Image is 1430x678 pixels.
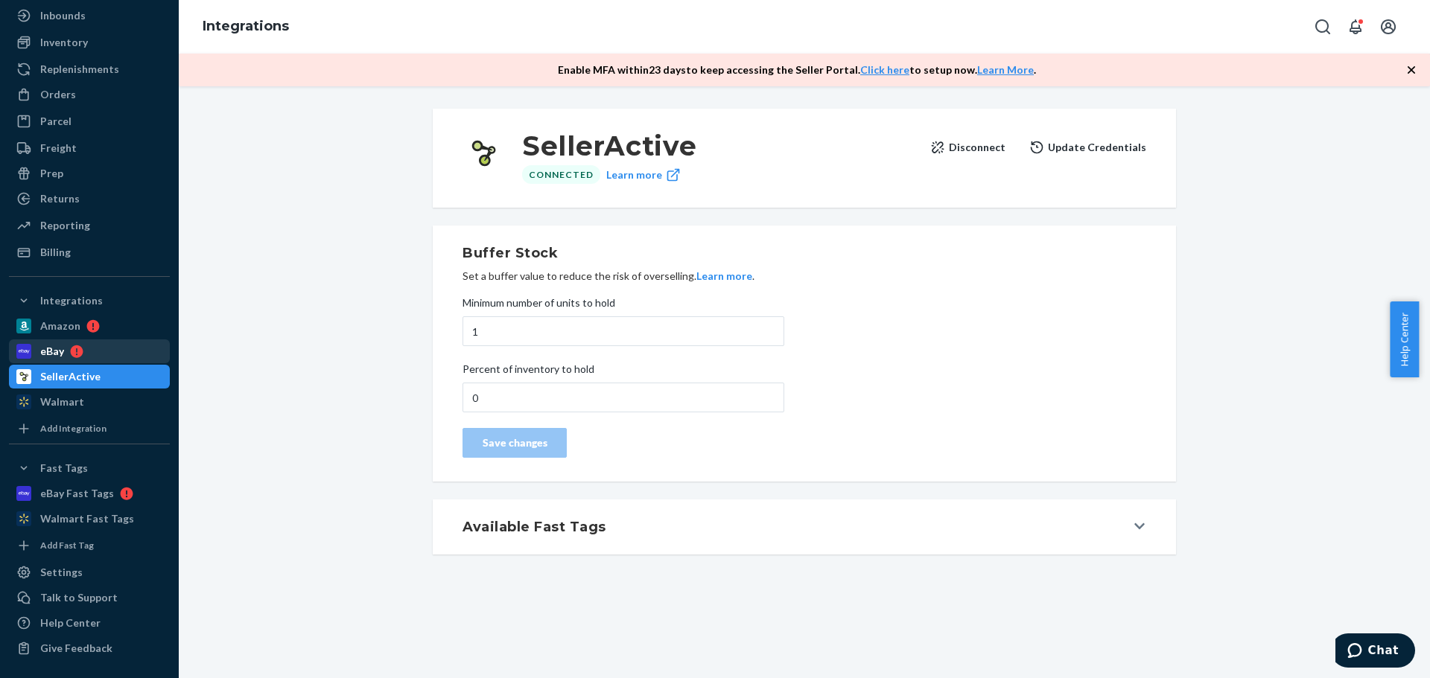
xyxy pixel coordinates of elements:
div: Walmart [40,394,84,409]
button: Open account menu [1373,12,1403,42]
ol: breadcrumbs [191,5,301,48]
div: Add Fast Tag [40,539,94,551]
div: Freight [40,141,77,156]
button: Learn more [696,269,752,284]
button: Give Feedback [9,636,170,660]
a: Freight [9,136,170,160]
div: Parcel [40,114,71,129]
div: Reporting [40,218,90,233]
a: Replenishments [9,57,170,81]
a: Amazon [9,314,170,338]
a: Walmart Fast Tags [9,507,170,531]
div: Add Integration [40,422,107,435]
div: Save changes [475,435,554,450]
div: Walmart Fast Tags [40,511,134,526]
button: Update Credentials [1029,132,1146,162]
div: Give Feedback [40,641,112,656]
h2: Available Fast Tags [463,517,606,537]
button: Open notifications [1341,12,1370,42]
a: SellerActive [9,365,170,388]
a: Click here [860,63,909,76]
a: Billing [9,240,170,264]
button: Available Fast Tags [433,499,1176,554]
div: Settings [40,565,83,580]
div: Replenishments [40,62,119,77]
div: Prep [40,166,63,181]
span: Minimum number of units to hold [463,295,615,316]
a: Add Fast Tag [9,537,170,554]
div: Talk to Support [40,590,118,605]
a: eBay [9,339,170,363]
button: Integrations [9,289,170,313]
div: Help Center [40,615,101,630]
div: eBay [40,344,64,359]
input: Minimum number of units to hold [463,316,784,346]
button: Help Center [1390,301,1419,377]
div: Amazon [40,319,80,333]
button: Fast Tags [9,456,170,480]
div: Integrations [40,293,103,308]
span: Percent of inventory to hold [463,362,594,383]
button: Open Search Box [1308,12,1338,42]
button: Talk to Support [9,586,170,610]
p: Enable MFA within 23 days to keep accessing the Seller Portal. to setup now. . [558,63,1036,77]
h3: SellerActive [522,132,918,159]
a: Learn More [977,63,1034,76]
a: Walmart [9,390,170,414]
a: Add Integration [9,420,170,438]
iframe: Opens a widget where you can chat to one of our agents [1335,633,1415,671]
a: Inventory [9,31,170,54]
a: Learn more [606,165,681,184]
div: Connected [522,165,600,184]
div: Inbounds [40,8,86,23]
a: eBay Fast Tags [9,482,170,505]
p: Set a buffer value to reduce the risk of overselling. . [463,269,1146,284]
a: Reporting [9,214,170,237]
a: Orders [9,83,170,106]
div: eBay Fast Tags [40,486,114,501]
a: Returns [9,187,170,211]
a: Parcel [9,109,170,133]
div: Inventory [40,35,88,50]
a: Settings [9,560,170,584]
div: SellerActive [40,369,101,384]
div: Returns [40,191,80,206]
div: Billing [40,245,71,260]
a: Integrations [203,18,289,34]
div: Orders [40,87,76,102]
h2: Buffer Stock [463,243,1146,263]
button: Save changes [463,428,567,458]
button: Disconnect [930,132,1005,162]
input: Percent of inventory to hold [463,383,784,412]
a: Inbounds [9,4,170,28]
a: Prep [9,161,170,185]
a: Help Center [9,611,170,635]
div: Fast Tags [40,461,88,476]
